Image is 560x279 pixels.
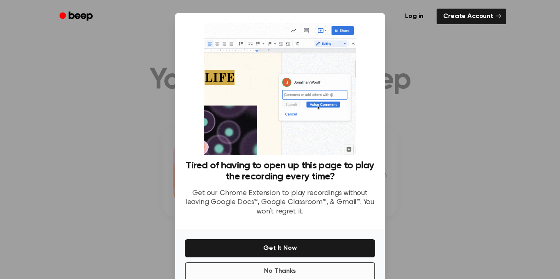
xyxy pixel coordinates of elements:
img: Beep extension in action [204,23,356,155]
h3: Tired of having to open up this page to play the recording every time? [185,160,375,182]
button: Get It Now [185,239,375,257]
a: Create Account [437,9,506,24]
p: Get our Chrome Extension to play recordings without leaving Google Docs™, Google Classroom™, & Gm... [185,189,375,217]
a: Log in [397,7,432,26]
a: Beep [54,9,100,25]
